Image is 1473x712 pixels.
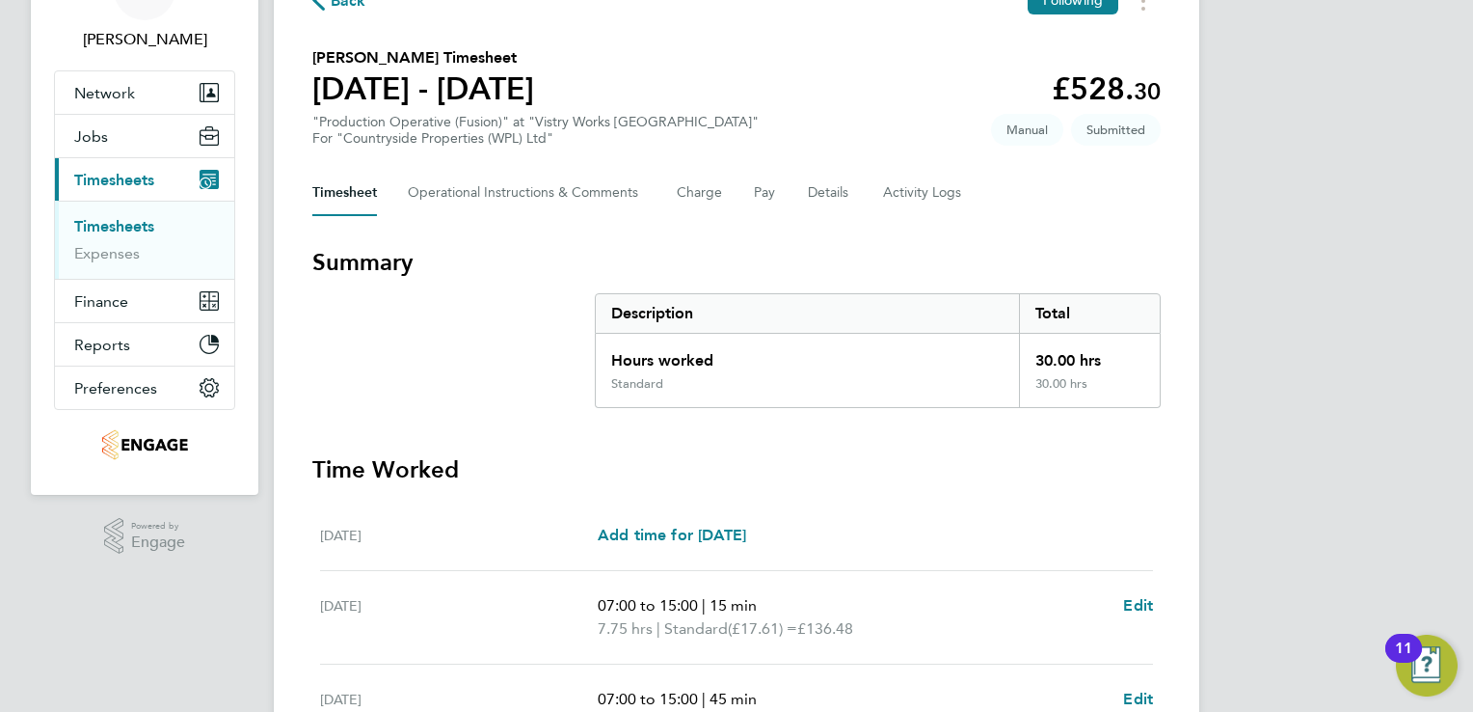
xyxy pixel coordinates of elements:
button: Activity Logs [883,170,964,216]
a: Edit [1123,688,1153,711]
span: Engage [131,534,185,551]
span: Timesheets [74,171,154,189]
span: (£17.61) = [728,619,797,638]
span: | [702,690,706,708]
div: 11 [1395,648,1412,673]
div: Summary [595,293,1161,408]
span: 7.75 hrs [598,619,653,638]
span: 15 min [710,596,757,615]
span: £136.48 [797,619,853,638]
span: Add time for [DATE] [598,526,746,544]
span: | [656,619,660,638]
a: Add time for [DATE] [598,524,746,547]
button: Reports [55,323,234,366]
a: Edit [1123,594,1153,617]
a: Expenses [74,244,140,262]
span: 07:00 to 15:00 [598,690,698,708]
div: Total [1019,294,1160,333]
span: This timesheet was manually created. [991,114,1063,146]
div: [DATE] [320,524,598,547]
span: Joanne Taylor [54,28,235,51]
span: This timesheet is Submitted. [1071,114,1161,146]
span: Finance [74,292,128,311]
span: 45 min [710,690,757,708]
button: Pay [754,170,777,216]
button: Network [55,71,234,114]
div: Description [596,294,1019,333]
span: Edit [1123,690,1153,708]
span: 07:00 to 15:00 [598,596,698,615]
span: Edit [1123,596,1153,615]
span: | [702,596,706,615]
button: Charge [677,170,723,216]
span: Jobs [74,127,108,146]
div: Hours worked [596,334,1019,376]
h3: Summary [312,247,1161,278]
div: 30.00 hrs [1019,334,1160,376]
div: Timesheets [55,201,234,279]
span: Network [74,84,135,102]
div: [DATE] [320,594,598,641]
button: Details [808,170,852,216]
button: Timesheets [55,158,234,201]
h3: Time Worked [312,454,1161,485]
img: fusionstaff-logo-retina.png [101,429,188,460]
span: Powered by [131,518,185,534]
a: Timesheets [74,217,154,235]
span: Standard [664,617,728,641]
span: Preferences [74,379,157,397]
button: Preferences [55,367,234,409]
a: Go to home page [54,429,235,460]
span: Reports [74,336,130,354]
button: Open Resource Center, 11 new notifications [1396,635,1458,697]
div: 30.00 hrs [1019,376,1160,407]
button: Jobs [55,115,234,157]
div: For "Countryside Properties (WPL) Ltd" [312,130,759,147]
div: Standard [611,376,663,392]
h2: [PERSON_NAME] Timesheet [312,46,534,69]
a: Powered byEngage [104,518,186,555]
button: Timesheet [312,170,377,216]
span: 30 [1134,77,1161,105]
app-decimal: £528. [1052,70,1161,107]
button: Operational Instructions & Comments [408,170,646,216]
h1: [DATE] - [DATE] [312,69,534,108]
div: "Production Operative (Fusion)" at "Vistry Works [GEOGRAPHIC_DATA]" [312,114,759,147]
button: Finance [55,280,234,322]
